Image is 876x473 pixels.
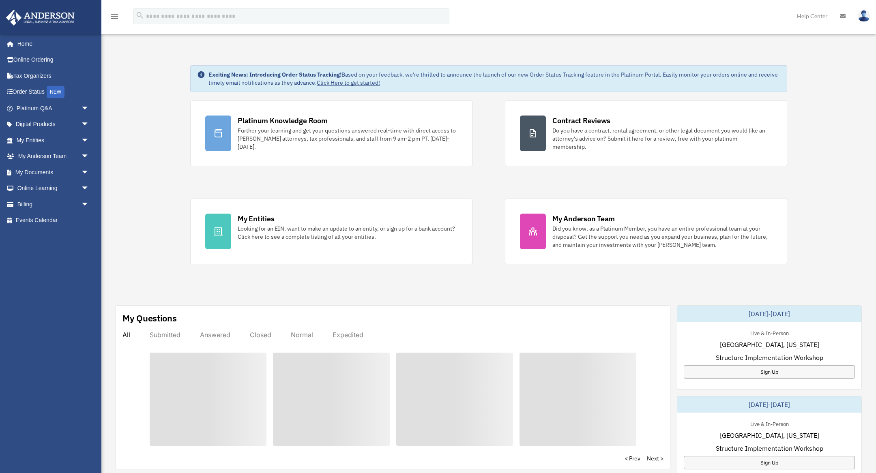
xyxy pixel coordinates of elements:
div: Did you know, as a Platinum Member, you have an entire professional team at your disposal? Get th... [552,225,772,249]
span: [GEOGRAPHIC_DATA], [US_STATE] [720,340,819,349]
div: My Entities [238,214,274,224]
div: [DATE]-[DATE] [677,306,861,322]
div: My Questions [122,312,177,324]
div: Further your learning and get your questions answered real-time with direct access to [PERSON_NAM... [238,126,457,151]
div: Closed [250,331,271,339]
span: arrow_drop_down [81,148,97,165]
span: arrow_drop_down [81,116,97,133]
a: Billingarrow_drop_down [6,196,101,212]
div: Platinum Knowledge Room [238,116,328,126]
div: Based on your feedback, we're thrilled to announce the launch of our new Order Status Tracking fe... [208,71,780,87]
div: Submitted [150,331,180,339]
span: arrow_drop_down [81,164,97,181]
span: arrow_drop_down [81,196,97,213]
span: arrow_drop_down [81,180,97,197]
div: Live & In-Person [744,419,795,428]
a: Sign Up [684,365,855,379]
div: NEW [47,86,64,98]
div: Do you have a contract, rental agreement, or other legal document you would like an attorney's ad... [552,126,772,151]
a: Click Here to get started! [317,79,380,86]
div: [DATE]-[DATE] [677,396,861,413]
a: Online Learningarrow_drop_down [6,180,101,197]
a: My Anderson Teamarrow_drop_down [6,148,101,165]
div: My Anderson Team [552,214,615,224]
a: < Prev [625,454,640,462]
a: Platinum Knowledge Room Further your learning and get your questions answered real-time with dire... [190,101,472,166]
a: My Entities Looking for an EIN, want to make an update to an entity, or sign up for a bank accoun... [190,199,472,264]
span: arrow_drop_down [81,100,97,117]
span: arrow_drop_down [81,132,97,149]
img: Anderson Advisors Platinum Portal [4,10,77,26]
a: Order StatusNEW [6,84,101,101]
a: Platinum Q&Aarrow_drop_down [6,100,101,116]
div: Looking for an EIN, want to make an update to an entity, or sign up for a bank account? Click her... [238,225,457,241]
div: Answered [200,331,230,339]
div: Live & In-Person [744,328,795,337]
a: My Anderson Team Did you know, as a Platinum Member, you have an entire professional team at your... [505,199,787,264]
div: Expedited [333,331,363,339]
i: search [135,11,144,20]
span: Structure Implementation Workshop [716,353,823,362]
span: [GEOGRAPHIC_DATA], [US_STATE] [720,430,819,440]
div: Normal [291,331,313,339]
div: Contract Reviews [552,116,610,126]
a: My Entitiesarrow_drop_down [6,132,101,148]
a: Home [6,36,97,52]
a: My Documentsarrow_drop_down [6,164,101,180]
a: Contract Reviews Do you have a contract, rental agreement, or other legal document you would like... [505,101,787,166]
a: Events Calendar [6,212,101,229]
a: menu [109,14,119,21]
a: Next > [647,454,663,462]
strong: Exciting News: Introducing Order Status Tracking! [208,71,341,78]
span: Structure Implementation Workshop [716,443,823,453]
a: Digital Productsarrow_drop_down [6,116,101,133]
div: All [122,331,130,339]
a: Online Ordering [6,52,101,68]
a: Sign Up [684,456,855,469]
a: Tax Organizers [6,68,101,84]
img: User Pic [858,10,870,22]
i: menu [109,11,119,21]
